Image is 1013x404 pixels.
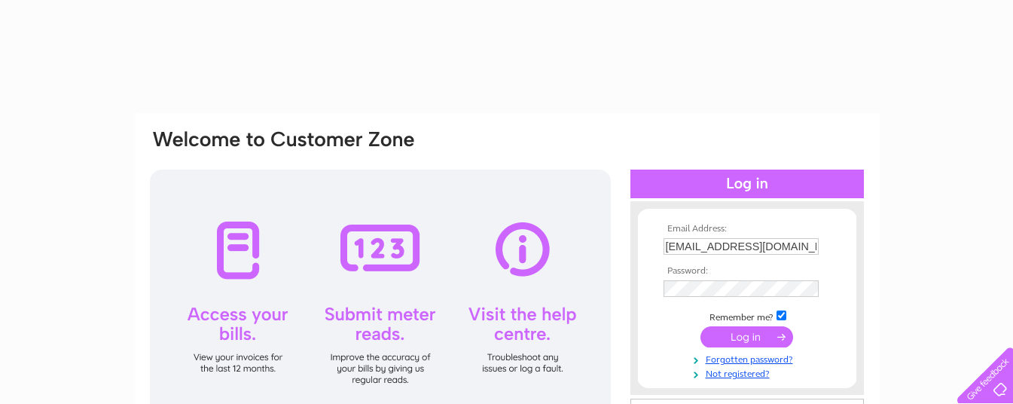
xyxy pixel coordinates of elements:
a: Not registered? [664,366,835,380]
input: Submit [700,326,793,347]
th: Password: [660,266,835,277]
td: Remember me? [660,308,835,323]
th: Email Address: [660,224,835,234]
a: Forgotten password? [664,351,835,366]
